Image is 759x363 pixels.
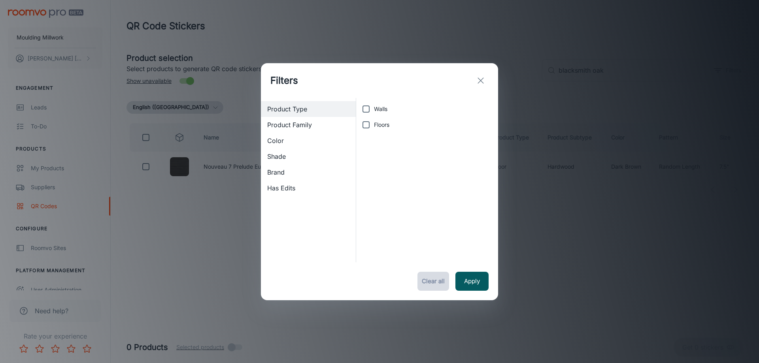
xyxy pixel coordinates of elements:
span: Has Edits [267,183,349,193]
span: Product Family [267,120,349,130]
button: Clear all [417,272,449,291]
div: Brand [261,164,356,180]
button: exit [473,73,489,88]
div: Product Type [261,101,356,117]
span: Color [267,136,349,145]
div: Shade [261,149,356,164]
span: Floors [374,120,389,129]
div: Product Family [261,117,356,133]
div: Has Edits [261,180,356,196]
span: Walls [374,105,387,113]
h1: Filters [270,73,298,88]
span: Shade [267,152,349,161]
span: Brand [267,167,349,177]
span: Product Type [267,104,349,114]
div: Color [261,133,356,149]
button: Apply [455,272,489,291]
